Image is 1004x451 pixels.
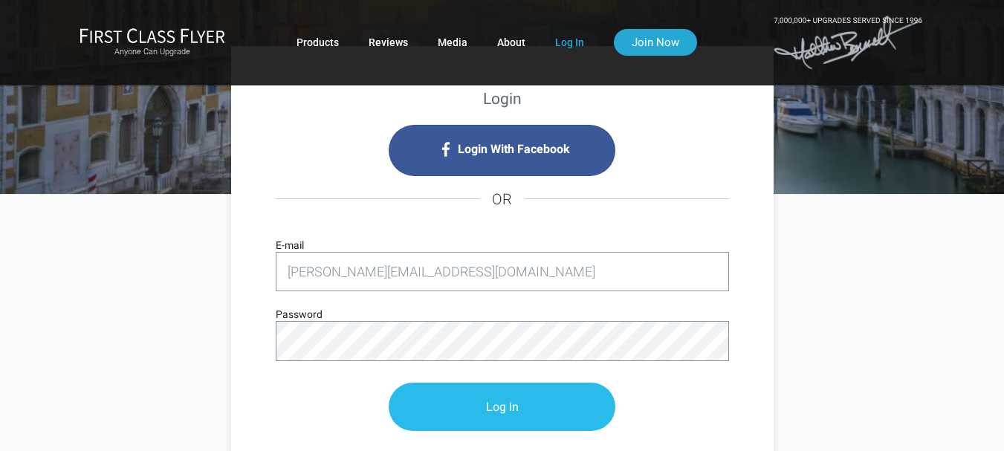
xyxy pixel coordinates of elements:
[389,383,615,431] input: Log In
[276,176,729,222] h4: OR
[483,90,522,108] strong: Login
[297,29,339,56] a: Products
[80,27,225,43] img: First Class Flyer
[276,237,304,253] label: E-mail
[614,29,697,56] a: Join Now
[389,125,615,176] i: Login with Facebook
[438,29,467,56] a: Media
[497,29,525,56] a: About
[80,27,225,57] a: First Class FlyerAnyone Can Upgrade
[276,306,323,322] label: Password
[555,29,584,56] a: Log In
[458,137,570,161] span: Login With Facebook
[80,47,225,57] small: Anyone Can Upgrade
[369,29,408,56] a: Reviews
